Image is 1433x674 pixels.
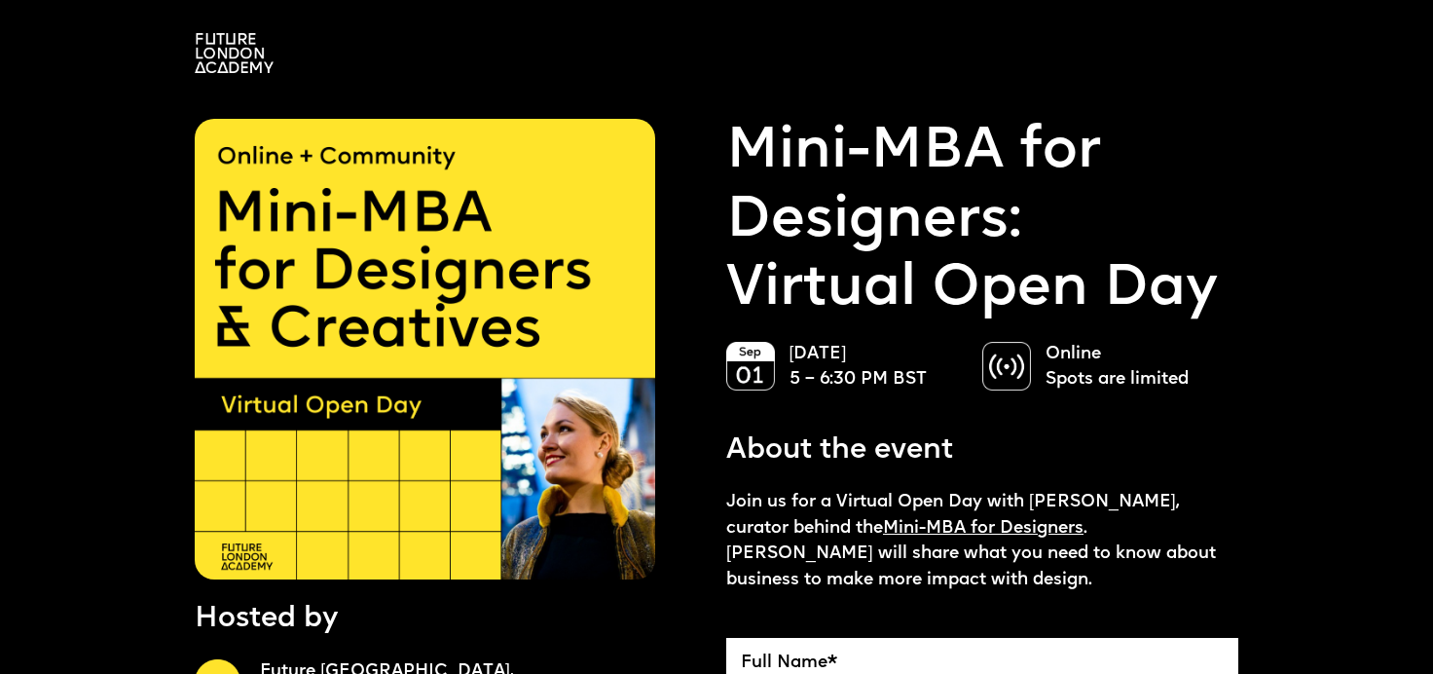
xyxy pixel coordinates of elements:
[790,342,927,393] p: [DATE] 5 – 6:30 PM BST
[883,520,1084,537] a: Mini-MBA for Designers
[195,599,338,639] p: Hosted by
[1046,342,1189,393] p: Online Spots are limited
[726,490,1238,593] p: Join us for a Virtual Open Day with [PERSON_NAME], curator behind the . [PERSON_NAME] will share ...
[726,119,1238,325] p: Virtual Open Day
[741,653,1224,673] label: Full Name
[726,119,1238,256] a: Mini-MBA for Designers:
[195,33,274,73] img: A logo saying in 3 lines: Future London Academy
[726,431,953,470] p: About the event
